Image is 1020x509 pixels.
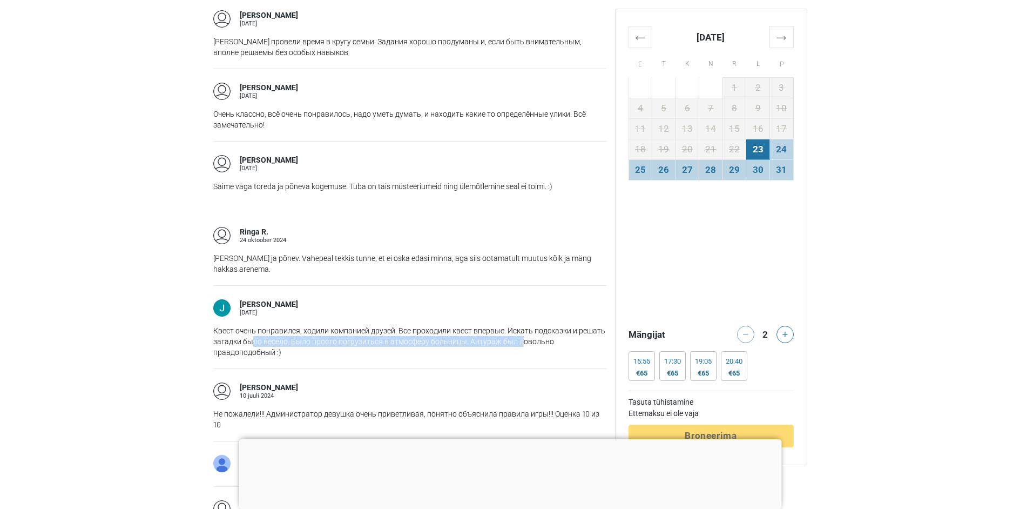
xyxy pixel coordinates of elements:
[699,159,723,180] td: 28
[213,181,606,192] p: Saime väga toreda ja põneva kogemuse. Tuba on täis müsteeriumeid ning ülemõtlemine seal ei toimi. :)
[769,77,793,98] td: 3
[213,253,606,274] p: [PERSON_NAME] ja põnev. Vahepeal tekkis tunne, et ei oska edasi minna, aga siis ootamatult muutus...
[213,325,606,358] p: Квест очень понравился, ходили компанией друзей. Все проходили квест впервые. Искать подсказки и ...
[769,118,793,139] td: 17
[695,369,712,378] div: €65
[629,139,652,159] td: 18
[239,439,781,506] iframe: Advertisement
[699,98,723,118] td: 7
[722,159,746,180] td: 29
[746,48,770,77] th: L
[240,21,298,26] div: [DATE]
[746,98,770,118] td: 9
[722,118,746,139] td: 15
[726,357,742,366] div: 20:40
[629,180,794,315] iframe: Advertisement
[722,98,746,118] td: 8
[722,139,746,159] td: 22
[652,48,676,77] th: T
[240,83,298,93] div: [PERSON_NAME]
[240,155,298,166] div: [PERSON_NAME]
[769,26,793,48] th: →
[722,48,746,77] th: R
[676,98,699,118] td: 6
[633,369,650,378] div: €65
[652,159,676,180] td: 26
[769,159,793,180] td: 31
[240,10,298,21] div: [PERSON_NAME]
[746,139,770,159] td: 23
[629,408,794,419] td: Ettemaksu ei ole vaja
[652,139,676,159] td: 19
[746,159,770,180] td: 30
[664,369,681,378] div: €65
[676,118,699,139] td: 13
[759,326,772,341] div: 2
[213,408,606,430] p: Не пожалели!!! Администратор девушка очень приветливая, понятно объяснила правила игры!!! Оценка ...
[629,26,652,48] th: ←
[695,357,712,366] div: 19:05
[629,98,652,118] td: 4
[746,118,770,139] td: 16
[699,118,723,139] td: 14
[240,393,298,399] div: 10 juuli 2024
[676,48,699,77] th: K
[240,237,286,243] div: 24 oktoober 2024
[240,165,298,171] div: [DATE]
[240,93,298,99] div: [DATE]
[746,77,770,98] td: 2
[624,326,711,343] div: Mängijat
[652,98,676,118] td: 5
[240,299,298,310] div: [PERSON_NAME]
[699,139,723,159] td: 21
[726,369,742,378] div: €65
[633,357,650,366] div: 15:55
[213,109,606,130] p: Очень классно, всё очень понравилось, надо уметь думать, и находить какие то определённые улики. ...
[240,227,286,238] div: Ringa R.
[629,397,794,408] td: Tasuta tühistamine
[769,139,793,159] td: 24
[240,383,298,393] div: [PERSON_NAME]
[676,159,699,180] td: 27
[629,159,652,180] td: 25
[629,118,652,139] td: 11
[213,36,606,58] p: [PERSON_NAME] провели время в кругу семьи. Задания хорошо продуманы и, если быть внимательным, вп...
[240,310,298,316] div: [DATE]
[664,357,681,366] div: 17:30
[699,48,723,77] th: N
[652,118,676,139] td: 12
[722,77,746,98] td: 1
[652,26,770,48] th: [DATE]
[676,139,699,159] td: 20
[769,98,793,118] td: 10
[769,48,793,77] th: P
[629,48,652,77] th: E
